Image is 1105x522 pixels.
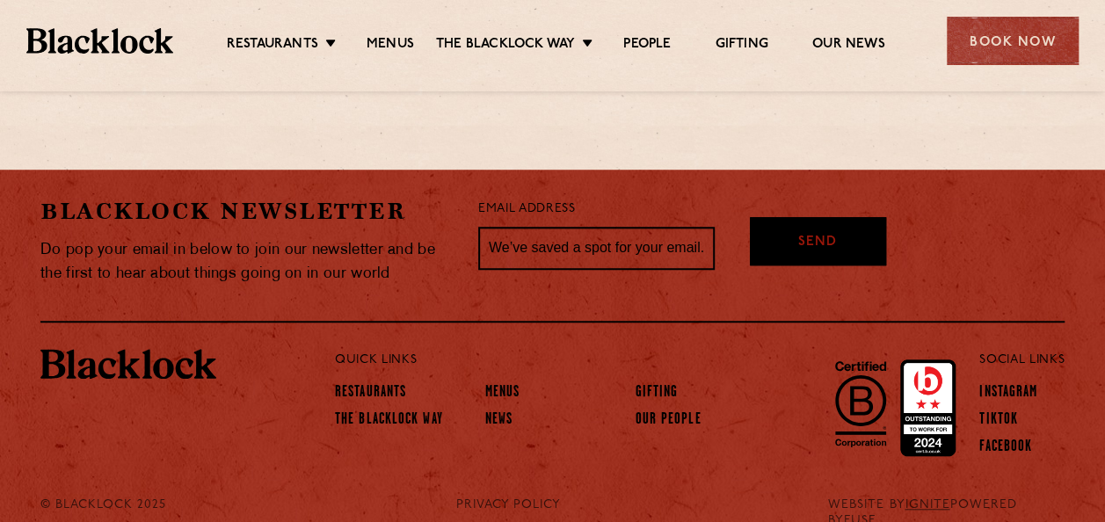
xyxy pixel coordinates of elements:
h2: Blacklock Newsletter [40,196,452,227]
a: Instagram [979,384,1037,403]
a: Gifting [715,36,767,55]
a: IGNITE [905,498,949,511]
a: Restaurants [335,384,406,403]
img: BL_Textured_Logo-footer-cropped.svg [26,28,173,53]
p: Social Links [979,349,1065,372]
span: Send [798,233,837,253]
div: Book Now [947,17,1079,65]
a: The Blacklock Way [436,36,575,55]
input: We’ve saved a spot for your email... [478,227,715,271]
p: Do pop your email in below to join our newsletter and be the first to hear about things going on ... [40,238,452,286]
a: Menus [485,384,520,403]
img: B-Corp-Logo-Black-RGB.svg [825,351,897,456]
p: Quick Links [335,349,921,372]
a: News [485,411,513,431]
a: Our People [635,411,701,431]
a: Facebook [979,439,1032,458]
img: BL_Textured_Logo-footer-cropped.svg [40,349,216,379]
a: PRIVACY POLICY [456,497,561,513]
img: Accred_2023_2star.png [900,359,956,456]
a: Our News [812,36,885,55]
a: Restaurants [227,36,318,55]
a: TikTok [979,411,1018,431]
a: The Blacklock Way [335,411,443,431]
a: Gifting [635,384,678,403]
a: Menus [367,36,414,55]
label: Email Address [478,199,575,220]
a: People [623,36,671,55]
